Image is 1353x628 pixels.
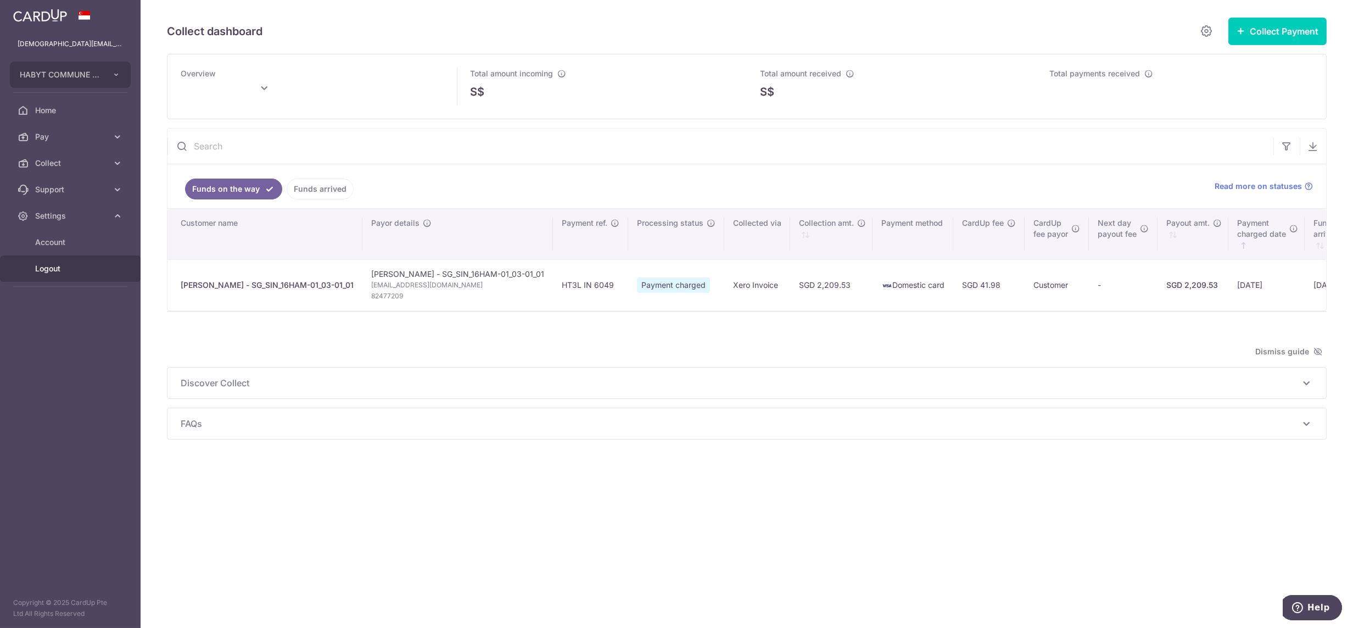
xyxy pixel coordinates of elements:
th: CardUpfee payor [1025,209,1089,259]
td: Xero Invoice [724,259,790,310]
th: Paymentcharged date : activate to sort column ascending [1228,209,1305,259]
td: [PERSON_NAME] - SG_SIN_16HAM-01_03-01_01 [362,259,553,310]
p: Discover Collect [181,376,1313,390]
span: Payment charged [637,277,710,293]
span: Payor details [371,218,420,229]
th: Payout amt. : activate to sort column ascending [1158,209,1228,259]
td: [DATE] [1228,259,1305,310]
a: Funds on the way [185,179,282,199]
a: Funds arrived [287,179,354,199]
span: CardUp fee [962,218,1004,229]
button: HABYT COMMUNE SINGAPORE 1 PTE LTD [10,62,131,88]
div: SGD 2,209.53 [1166,280,1220,291]
th: Payment method [873,209,953,259]
img: visa-sm-192604c4577d2d35970c8ed26b86981c2741ebd56154ab54ad91a526f0f24972.png [881,280,892,291]
iframe: Opens a widget where you can find more information [1283,595,1342,623]
span: Support [35,184,108,195]
span: Collect [35,158,108,169]
span: Payment ref. [562,218,607,229]
th: Customer name [167,209,362,259]
span: Collection amt. [799,218,854,229]
span: S$ [471,84,485,100]
span: Payment charged date [1237,218,1286,240]
th: Collected via [724,209,790,259]
span: Total amount received [760,69,841,78]
span: Processing status [637,218,703,229]
h5: Collect dashboard [167,23,262,40]
td: Domestic card [873,259,953,310]
th: Next daypayout fee [1089,209,1158,259]
span: Next day payout fee [1098,218,1137,240]
span: Help [25,8,47,18]
div: [PERSON_NAME] - SG_SIN_16HAM-01_03-01_01 [181,280,354,291]
span: Discover Collect [181,376,1300,390]
th: CardUp fee [953,209,1025,259]
span: Logout [35,263,108,274]
td: SGD 2,209.53 [790,259,873,310]
span: [EMAIL_ADDRESS][DOMAIN_NAME] [371,280,544,291]
td: SGD 41.98 [953,259,1025,310]
span: Total payments received [1050,69,1140,78]
p: FAQs [181,417,1313,430]
td: HT3L IN 6049 [553,259,628,310]
span: Account [35,237,108,248]
span: Home [35,105,108,116]
th: Collection amt. : activate to sort column ascending [790,209,873,259]
span: HABYT COMMUNE SINGAPORE 1 PTE LTD [20,69,101,80]
p: [DEMOGRAPHIC_DATA][EMAIL_ADDRESS][DOMAIN_NAME] [18,38,123,49]
th: Payment ref. [553,209,628,259]
span: 82477209 [371,291,544,302]
span: Payout amt. [1166,218,1210,229]
td: - [1089,259,1158,310]
span: Total amount incoming [471,69,553,78]
span: Overview [181,69,216,78]
th: Payor details [362,209,553,259]
span: FAQs [181,417,1300,430]
span: Settings [35,210,108,221]
a: Read more on statuses [1215,181,1313,192]
span: Pay [35,131,108,142]
th: Processing status [628,209,724,259]
button: Collect Payment [1228,18,1327,45]
span: Dismiss guide [1255,345,1322,358]
td: Customer [1025,259,1089,310]
span: CardUp fee payor [1033,218,1068,240]
img: CardUp [13,9,67,22]
input: Search [167,129,1273,164]
span: Read more on statuses [1215,181,1302,192]
span: S$ [760,84,774,100]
